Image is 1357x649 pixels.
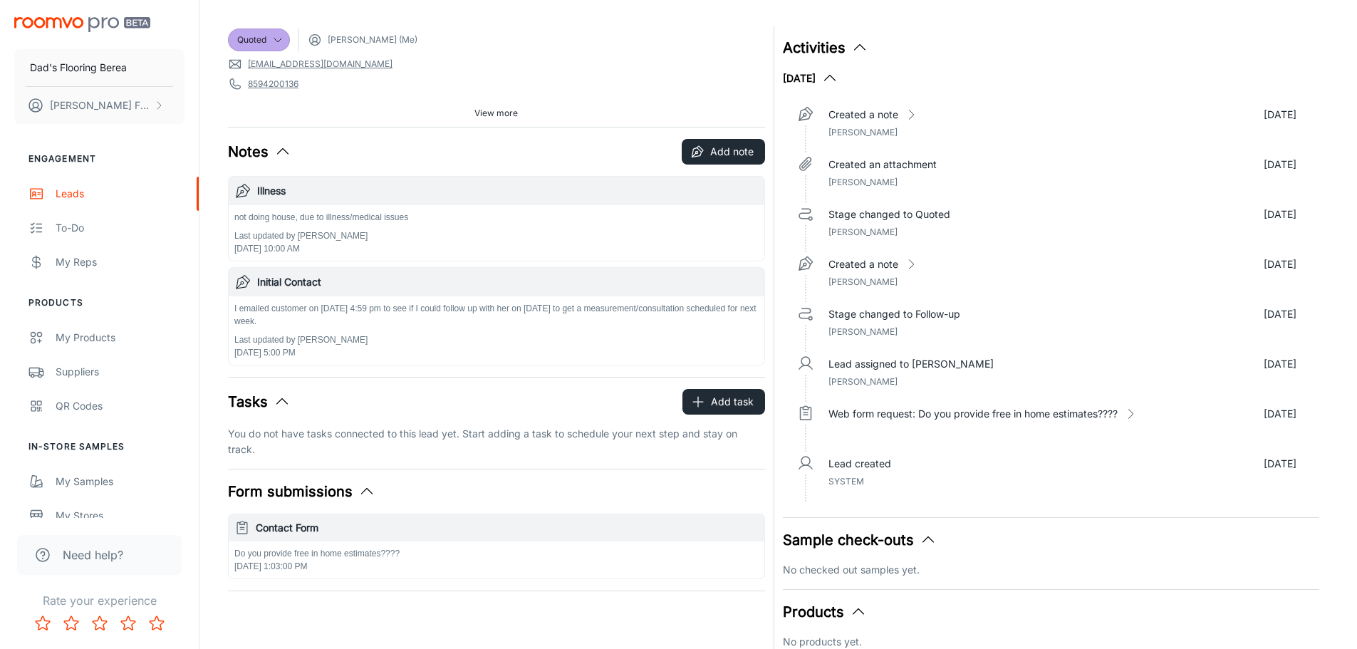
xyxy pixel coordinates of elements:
p: [DATE] [1264,256,1296,272]
div: Leads [56,186,184,202]
span: [PERSON_NAME] [828,227,898,237]
span: Need help? [63,546,123,564]
button: Notes [228,141,291,162]
div: My Stores [56,508,184,524]
p: [DATE] [1264,157,1296,172]
button: Add note [682,139,765,165]
button: [PERSON_NAME] Franklin [14,87,184,124]
span: [PERSON_NAME] [828,326,898,337]
span: Quoted [237,33,266,46]
span: [DATE] 1:03:00 PM [234,561,308,571]
p: Created a note [828,256,898,272]
div: My Reps [56,254,184,270]
p: [DATE] [1264,406,1296,422]
button: Sample check-outs [783,529,937,551]
p: No checked out samples yet. [783,562,1320,578]
a: [EMAIL_ADDRESS][DOMAIN_NAME] [248,58,392,71]
div: To-do [56,220,184,236]
button: Products [783,601,867,623]
p: Created a note [828,107,898,123]
p: [DATE] 10:00 AM [234,242,408,255]
button: Rate 3 star [85,609,114,638]
span: System [828,476,864,487]
h6: Contact Form [256,520,759,536]
p: Last updated by [PERSON_NAME] [234,229,408,242]
p: Rate your experience [11,592,187,609]
img: Roomvo PRO Beta [14,17,150,32]
p: [DATE] 5:00 PM [234,346,759,359]
button: Rate 4 star [114,609,142,638]
h6: Initial Contact [257,274,759,290]
p: Web form request: Do you provide free in home estimates???? [828,406,1118,422]
span: [PERSON_NAME] (Me) [328,33,417,46]
p: Dad's Flooring Berea [30,60,127,76]
span: View more [474,107,518,120]
p: [DATE] [1264,356,1296,372]
p: [DATE] [1264,306,1296,322]
button: Dad's Flooring Berea [14,49,184,86]
span: [PERSON_NAME] [828,376,898,387]
span: [PERSON_NAME] [828,177,898,187]
p: Created an attachment [828,157,937,172]
a: 8594200136 [248,78,298,90]
button: Rate 2 star [57,609,85,638]
button: Tasks [228,391,291,412]
p: You do not have tasks connected to this lead yet. Start adding a task to schedule your next step ... [228,426,765,457]
button: Add task [682,389,765,415]
p: Stage changed to Follow-up [828,306,960,322]
div: Suppliers [56,364,184,380]
p: [PERSON_NAME] Franklin [50,98,150,113]
p: Lead assigned to [PERSON_NAME] [828,356,994,372]
div: My Samples [56,474,184,489]
span: [PERSON_NAME] [828,276,898,287]
div: QR Codes [56,398,184,414]
p: Do you provide free in home estimates???? [234,547,759,560]
button: Initial ContactI emailed customer on [DATE] 4:59 pm to see if I could follow up with her on [DATE... [229,268,764,365]
p: [DATE] [1264,207,1296,222]
p: Lead created [828,456,891,472]
div: Quoted [228,28,290,51]
p: not doing house, due to illness/medical issues [234,211,408,224]
p: [DATE] [1264,456,1296,472]
p: Last updated by [PERSON_NAME] [234,333,759,346]
button: Contact FormDo you provide free in home estimates????[DATE] 1:03:00 PM [229,514,764,578]
div: My Products [56,330,184,346]
p: Stage changed to Quoted [828,207,950,222]
button: Form submissions [228,481,375,502]
span: [PERSON_NAME] [828,127,898,137]
h6: Illness [257,183,759,199]
button: View more [469,103,524,124]
button: Rate 5 star [142,609,171,638]
button: Activities [783,37,868,58]
button: [DATE] [783,70,838,87]
p: [DATE] [1264,107,1296,123]
p: I emailed customer on [DATE] 4:59 pm to see if I could follow up with her on [DATE] to get a meas... [234,302,759,328]
button: Illnessnot doing house, due to illness/medical issuesLast updated by [PERSON_NAME][DATE] 10:00 AM [229,177,764,261]
button: Rate 1 star [28,609,57,638]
